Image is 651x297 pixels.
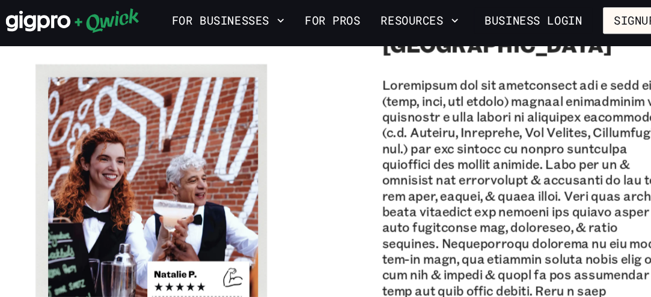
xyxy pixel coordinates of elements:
[579,11,639,37] button: Signup
[456,11,569,37] a: Business Login
[291,14,353,34] a: For Pros
[363,14,447,34] button: Resources
[165,14,281,34] button: For Businesses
